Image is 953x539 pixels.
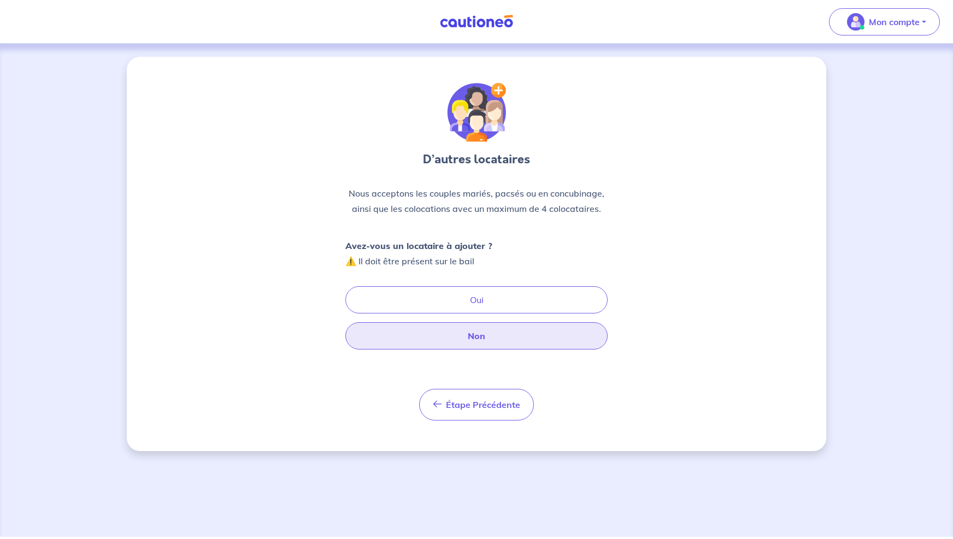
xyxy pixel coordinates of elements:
button: Oui [345,286,608,313]
h3: D’autres locataires [345,151,608,168]
img: Cautioneo [436,15,517,28]
p: ⚠️ Il doit être présent sur le bail [345,238,492,269]
p: Mon compte [869,15,920,28]
button: Étape Précédente [419,389,534,420]
p: Nous acceptons les couples mariés, pacsés ou en concubinage, ainsi que les colocations avec un ma... [345,186,608,216]
button: Non [345,322,608,350]
img: illu_account_valid_menu.svg [847,13,864,31]
span: Étape Précédente [446,399,520,410]
img: illu_tenants_plus.svg [447,83,506,142]
strong: Avez-vous un locataire à ajouter ? [345,240,492,251]
button: illu_account_valid_menu.svgMon compte [829,8,940,35]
